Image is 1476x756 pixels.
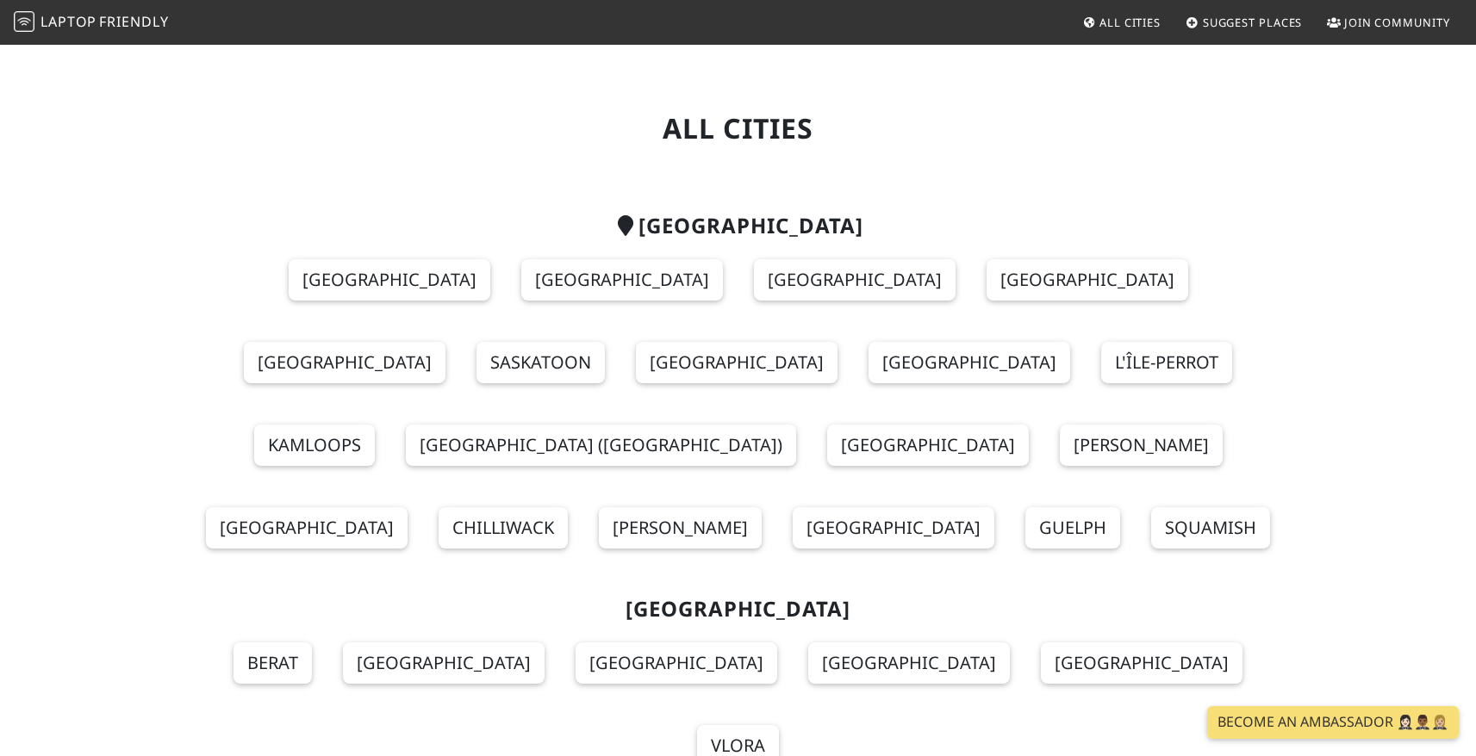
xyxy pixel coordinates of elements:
a: Saskatoon [476,342,605,383]
a: [GEOGRAPHIC_DATA] ([GEOGRAPHIC_DATA]) [406,424,796,466]
a: [GEOGRAPHIC_DATA] [576,642,777,684]
h2: [GEOGRAPHIC_DATA] [180,214,1297,239]
a: LaptopFriendly LaptopFriendly [14,8,169,38]
a: [GEOGRAPHIC_DATA] [808,642,1010,684]
a: Chilliwack [439,507,568,548]
a: L'Île-Perrot [1101,342,1232,383]
a: Berat [234,642,312,684]
h1: All Cities [180,112,1297,145]
a: [GEOGRAPHIC_DATA] [987,259,1188,301]
a: Suggest Places [1179,7,1310,38]
a: All Cities [1075,7,1168,38]
span: Friendly [99,12,168,31]
a: [PERSON_NAME] [1060,424,1223,466]
span: Laptop [40,12,97,31]
span: Suggest Places [1203,15,1303,30]
a: [GEOGRAPHIC_DATA] [636,342,838,383]
a: [GEOGRAPHIC_DATA] [793,507,994,548]
a: [GEOGRAPHIC_DATA] [521,259,723,301]
a: [GEOGRAPHIC_DATA] [869,342,1070,383]
a: Guelph [1025,507,1120,548]
a: [GEOGRAPHIC_DATA] [206,507,408,548]
a: [GEOGRAPHIC_DATA] [289,259,490,301]
span: All Cities [1099,15,1161,30]
h2: [GEOGRAPHIC_DATA] [180,597,1297,622]
a: Join Community [1320,7,1457,38]
a: [PERSON_NAME] [599,507,762,548]
a: Squamish [1151,507,1270,548]
a: [GEOGRAPHIC_DATA] [244,342,445,383]
a: [GEOGRAPHIC_DATA] [827,424,1029,466]
a: [GEOGRAPHIC_DATA] [343,642,545,684]
a: Kamloops [254,424,375,466]
span: Join Community [1344,15,1450,30]
img: LaptopFriendly [14,11,34,32]
a: [GEOGRAPHIC_DATA] [754,259,956,301]
a: [GEOGRAPHIC_DATA] [1041,642,1242,684]
a: Become an Ambassador 🤵🏻‍♀️🤵🏾‍♂️🤵🏼‍♀️ [1207,706,1459,739]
